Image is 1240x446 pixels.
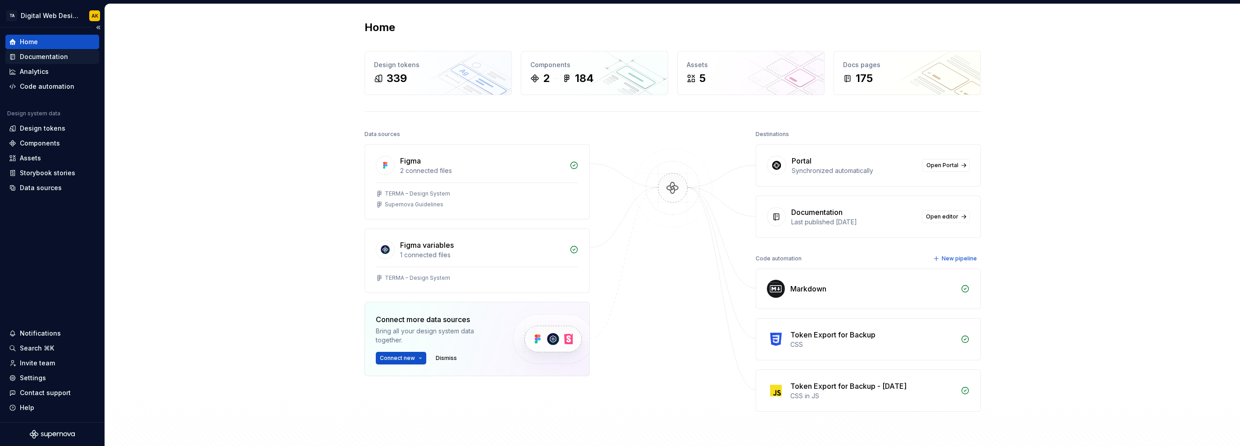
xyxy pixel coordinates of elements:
div: Token Export for Backup - [DATE] [790,381,907,391]
div: Contact support [20,388,71,397]
a: Settings [5,371,99,385]
a: Home [5,35,99,49]
div: Connect more data sources [376,314,497,325]
div: Assets [687,60,815,69]
a: Open Portal [922,159,970,172]
a: Open editor [922,210,970,223]
a: Docs pages175 [834,51,981,95]
button: Contact support [5,386,99,400]
button: Notifications [5,326,99,341]
a: Documentation [5,50,99,64]
span: Open editor [926,213,958,220]
div: Code automation [20,82,74,91]
div: Token Export for Backup [790,329,875,340]
div: 2 [543,71,550,86]
button: Dismiss [432,352,461,364]
div: AK [91,12,98,19]
button: New pipeline [930,252,981,265]
a: Figma2 connected filesTERMA – Design SystemSupernova Guidelines [365,144,590,219]
a: Assets5 [677,51,825,95]
div: 184 [575,71,594,86]
div: Components [20,139,60,148]
div: Supernova Guidelines [385,201,443,208]
span: Dismiss [436,355,457,362]
div: Destinations [756,128,789,141]
div: Search ⌘K [20,344,54,353]
div: TERMA – Design System [385,274,450,282]
h2: Home [365,20,395,35]
a: Analytics [5,64,99,79]
div: Design system data [7,110,60,117]
span: New pipeline [942,255,977,262]
a: Assets [5,151,99,165]
div: Home [20,37,38,46]
a: Storybook stories [5,166,99,180]
a: Components [5,136,99,150]
a: Components2184 [521,51,668,95]
div: Components [530,60,659,69]
div: 5 [699,71,706,86]
div: Design tokens [20,124,65,133]
button: Connect new [376,352,426,364]
div: Assets [20,154,41,163]
div: Synchronized automatically [792,166,917,175]
button: TADigital Web DesignAK [2,6,103,25]
div: Data sources [365,128,400,141]
div: Bring all your design system data together. [376,327,497,345]
div: Code automation [756,252,802,265]
svg: Supernova Logo [30,430,75,439]
button: Help [5,400,99,415]
div: 175 [856,71,873,86]
div: 339 [387,71,407,86]
a: Figma variables1 connected filesTERMA – Design System [365,228,590,293]
div: Figma [400,155,421,166]
span: Connect new [380,355,415,362]
a: Code automation [5,79,99,94]
div: Markdown [790,283,826,294]
div: CSS [790,340,955,349]
div: CSS in JS [790,391,955,400]
div: Last published [DATE] [791,218,916,227]
div: Portal [792,155,811,166]
div: 1 connected files [400,250,564,259]
div: Notifications [20,329,61,338]
div: Storybook stories [20,168,75,177]
div: 2 connected files [400,166,564,175]
div: Invite team [20,359,55,368]
div: Documentation [791,207,843,218]
div: Settings [20,373,46,382]
a: Design tokens339 [365,51,512,95]
a: Invite team [5,356,99,370]
span: Open Portal [926,162,958,169]
div: TERMA – Design System [385,190,450,197]
div: Figma variables [400,240,454,250]
div: Help [20,403,34,412]
div: TA [6,10,17,21]
div: Design tokens [374,60,502,69]
a: Data sources [5,181,99,195]
div: Docs pages [843,60,971,69]
div: Documentation [20,52,68,61]
div: Digital Web Design [21,11,78,20]
a: Design tokens [5,121,99,136]
button: Collapse sidebar [92,21,105,34]
div: Analytics [20,67,49,76]
div: Data sources [20,183,62,192]
button: Search ⌘K [5,341,99,355]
